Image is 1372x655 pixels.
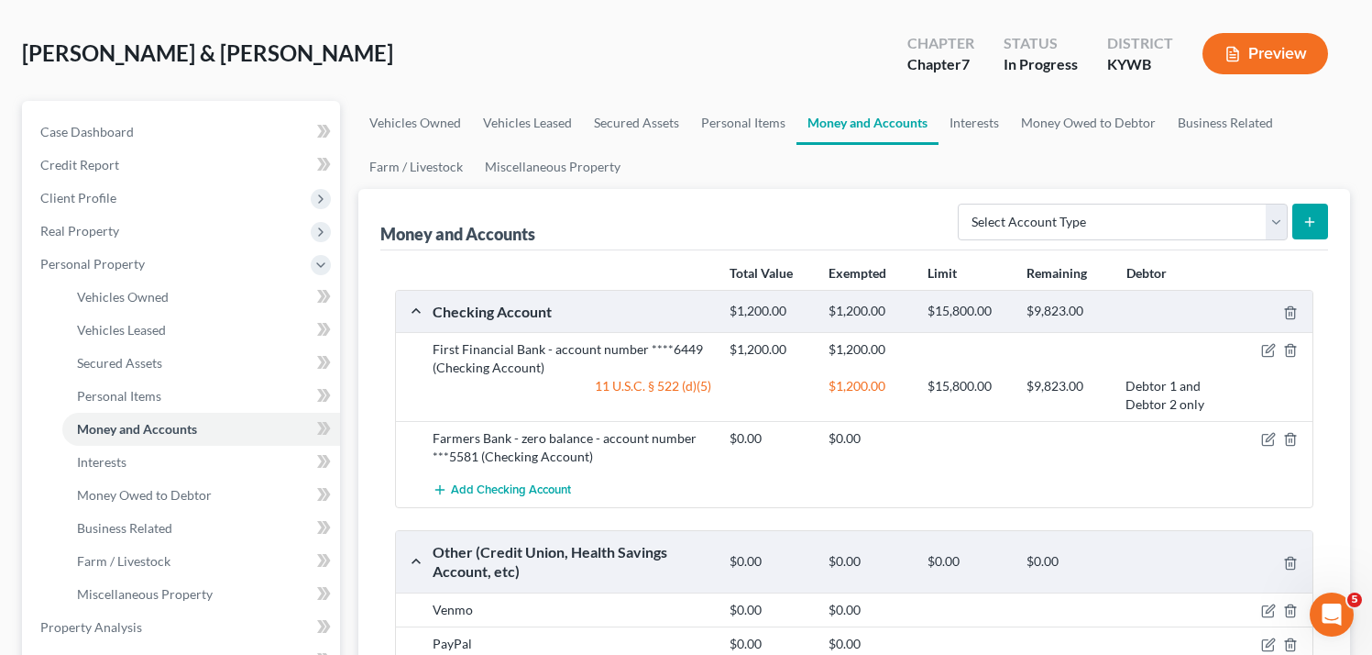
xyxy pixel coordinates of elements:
span: Farm / Livestock [77,553,170,569]
iframe: Intercom live chat [1310,593,1354,637]
div: $1,200.00 [819,340,918,359]
div: $1,200.00 [819,377,918,414]
div: Status [1004,33,1078,54]
span: Money and Accounts [77,421,197,437]
a: Vehicles Owned [358,101,472,145]
button: Preview [1202,33,1328,74]
div: $9,823.00 [1017,377,1116,414]
div: District [1107,33,1173,54]
div: $0.00 [819,429,918,448]
span: Case Dashboard [40,124,134,139]
div: $0.00 [819,635,918,653]
strong: Exempted [829,265,886,281]
span: Vehicles Leased [77,322,166,338]
span: Miscellaneous Property [77,586,213,602]
span: 7 [961,55,970,72]
a: Miscellaneous Property [62,578,340,611]
div: $1,200.00 [720,340,819,359]
div: $9,823.00 [1017,303,1116,320]
strong: Limit [927,265,957,281]
a: Business Related [62,512,340,545]
span: Secured Assets [77,355,162,371]
div: $15,800.00 [918,377,1017,414]
strong: Remaining [1026,265,1087,281]
strong: Total Value [730,265,793,281]
a: Case Dashboard [26,116,340,149]
div: $1,200.00 [720,303,819,320]
a: Interests [938,101,1010,145]
a: Personal Items [690,101,796,145]
span: 5 [1347,593,1362,607]
div: $0.00 [1017,553,1116,571]
div: $0.00 [720,635,819,653]
a: Money and Accounts [62,413,340,446]
div: PayPal [423,635,720,653]
div: 11 U.S.C. § 522 (d)(5) [423,377,720,414]
span: Vehicles Owned [77,289,169,305]
div: $0.00 [720,429,819,448]
span: Personal Property [40,256,145,272]
span: Money Owed to Debtor [77,487,212,503]
a: Personal Items [62,380,340,413]
span: Business Related [77,520,172,536]
div: $15,800.00 [918,303,1017,320]
div: Venmo [423,601,720,619]
div: $0.00 [819,601,918,619]
a: Business Related [1167,101,1284,145]
div: Farmers Bank - zero balance - account number ***5581 (Checking Account) [423,429,720,466]
span: Credit Report [40,157,119,172]
div: $0.00 [819,553,918,571]
strong: Debtor [1126,265,1167,281]
a: Secured Assets [62,347,340,380]
span: Interests [77,454,126,470]
a: Money Owed to Debtor [62,479,340,512]
div: Debtor 1 and Debtor 2 only [1116,377,1215,414]
a: Property Analysis [26,611,340,644]
div: $0.00 [918,553,1017,571]
div: $0.00 [720,601,819,619]
span: Personal Items [77,388,161,404]
a: Interests [62,446,340,479]
div: Money and Accounts [380,223,535,245]
span: Real Property [40,223,119,239]
span: Property Analysis [40,619,142,635]
div: Other (Credit Union, Health Savings Account, etc) [423,542,720,582]
a: Vehicles Leased [62,314,340,347]
button: Add Checking Account [433,473,571,507]
div: In Progress [1004,54,1078,75]
a: Miscellaneous Property [474,145,631,189]
span: Client Profile [40,190,116,205]
div: Chapter [907,33,974,54]
a: Farm / Livestock [62,545,340,578]
a: Vehicles Leased [472,101,583,145]
span: Add Checking Account [451,483,571,498]
a: Money and Accounts [796,101,938,145]
div: $0.00 [720,553,819,571]
span: [PERSON_NAME] & [PERSON_NAME] [22,39,393,66]
div: KYWB [1107,54,1173,75]
div: Chapter [907,54,974,75]
div: Checking Account [423,302,720,321]
div: $1,200.00 [819,303,918,320]
a: Credit Report [26,149,340,182]
a: Vehicles Owned [62,281,340,314]
a: Farm / Livestock [358,145,474,189]
div: First Financial Bank - account number ****6449 (Checking Account) [423,340,720,377]
a: Secured Assets [583,101,690,145]
a: Money Owed to Debtor [1010,101,1167,145]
